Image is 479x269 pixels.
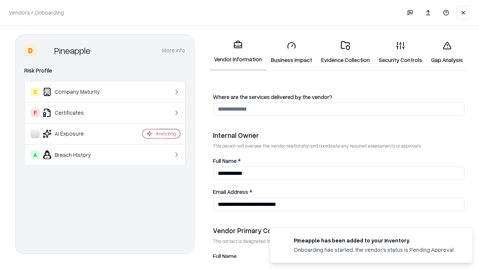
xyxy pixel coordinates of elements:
[427,35,467,70] a: Gap Analysis
[374,35,427,70] a: Security Controls
[213,189,464,195] label: Email Address *
[31,108,120,117] div: Certificates
[210,34,266,71] a: Vendor Information
[294,236,455,244] div: Pineapple has been added to your inventory
[54,44,91,56] div: Pineapple
[213,226,464,235] div: Vendor Primary Contact
[213,131,464,140] div: Internal Owner
[279,236,288,245] img: pineappleenergy.com
[213,238,464,244] p: This contact is designated to receive the assessment request from Shift
[266,35,317,70] a: Business Impact
[162,44,185,57] button: More info
[213,94,464,100] label: Where are the services delivered by the vendor?
[39,44,51,56] img: Pineapple
[9,9,64,16] p: Vendors / Onboarding
[156,130,176,137] div: Analyzing
[24,66,185,75] div: Risk Profile
[213,253,464,259] label: Full Name
[31,108,40,117] div: F
[31,129,120,138] div: AI Exposure
[213,143,464,149] p: This person will oversee the vendor relationship and coordinate any required assessments or appro...
[31,150,120,159] div: Breach History
[31,150,40,159] div: A
[213,158,464,164] label: Full Name *
[317,35,374,70] a: Evidence Collection
[31,87,40,96] div: C
[294,246,455,254] div: Onboarding has started, the vendor's status is Pending Approval.
[31,87,120,96] div: Company Maturity
[24,44,36,56] div: D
